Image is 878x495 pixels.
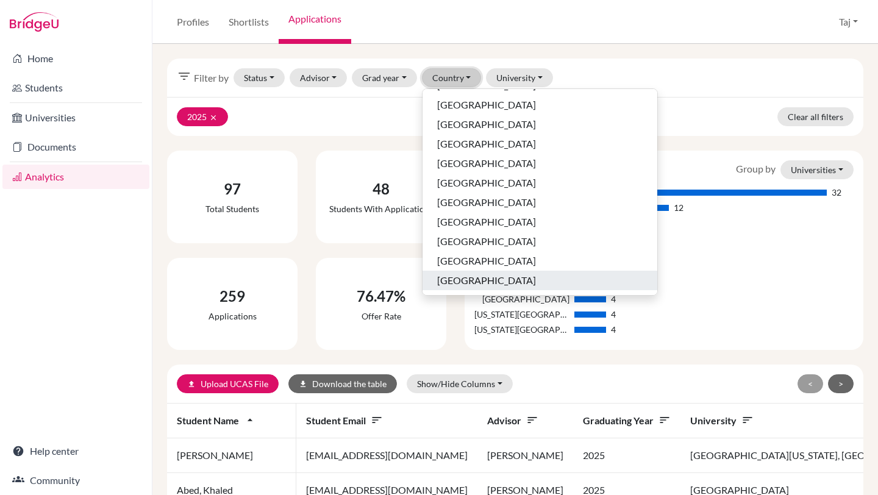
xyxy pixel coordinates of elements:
span: Student email [306,415,383,426]
button: [GEOGRAPHIC_DATA] [423,212,657,232]
button: Advisor [290,68,348,87]
span: [GEOGRAPHIC_DATA] [437,195,536,210]
button: < [798,374,823,393]
a: Universities [2,105,149,130]
button: [GEOGRAPHIC_DATA] [423,232,657,251]
button: Universities [780,160,854,179]
button: [GEOGRAPHIC_DATA] [423,154,657,173]
a: uploadUpload UCAS File [177,374,279,393]
div: 97 [205,178,259,200]
div: [US_STATE][GEOGRAPHIC_DATA] [474,308,569,321]
span: [GEOGRAPHIC_DATA] [437,156,536,171]
i: clear [209,113,218,122]
div: 4 [611,293,616,305]
div: 76.47% [357,285,405,307]
button: Grad year [352,68,417,87]
i: sort [371,414,383,426]
button: [GEOGRAPHIC_DATA] [423,115,657,134]
button: Show/Hide Columns [407,374,513,393]
button: > [828,374,854,393]
i: arrow_drop_up [244,414,256,426]
span: [GEOGRAPHIC_DATA] [437,254,536,268]
div: 4 [611,323,616,336]
div: [US_STATE][GEOGRAPHIC_DATA] [474,323,569,336]
span: Advisor [487,415,538,426]
span: [GEOGRAPHIC_DATA] [437,215,536,229]
div: 32 [832,186,841,199]
div: [GEOGRAPHIC_DATA] [474,293,569,305]
div: Total students [205,202,259,215]
a: Analytics [2,165,149,189]
span: [GEOGRAPHIC_DATA] [437,98,536,112]
td: [PERSON_NAME] [167,438,296,473]
i: sort [659,414,671,426]
div: Country [422,88,658,296]
button: [GEOGRAPHIC_DATA] [423,134,657,154]
span: [GEOGRAPHIC_DATA] [437,176,536,190]
td: [EMAIL_ADDRESS][DOMAIN_NAME] [296,438,477,473]
i: upload [187,380,196,388]
a: Community [2,468,149,493]
div: 48 [329,178,433,200]
span: [GEOGRAPHIC_DATA] [437,234,536,249]
button: [GEOGRAPHIC_DATA] [423,251,657,271]
a: Students [2,76,149,100]
img: Bridge-U [10,12,59,32]
div: 4 [611,308,616,321]
span: [GEOGRAPHIC_DATA] [437,273,536,288]
button: [GEOGRAPHIC_DATA] [423,95,657,115]
i: sort [741,414,754,426]
button: downloadDownload the table [288,374,397,393]
div: Students with applications [329,202,433,215]
td: 2025 [573,438,680,473]
a: Clear all filters [777,107,854,126]
span: Graduating year [583,415,671,426]
i: filter_list [177,69,191,84]
div: 259 [209,285,257,307]
div: Offer rate [357,310,405,322]
button: [GEOGRAPHIC_DATA] [423,173,657,193]
button: University [486,68,553,87]
button: 2025clear [177,107,228,126]
td: [PERSON_NAME] [477,438,573,473]
span: [GEOGRAPHIC_DATA] [437,117,536,132]
button: [GEOGRAPHIC_DATA] [423,193,657,212]
span: Filter by [194,71,229,85]
span: University [690,415,754,426]
div: 12 [674,201,683,214]
div: Applications [209,310,257,322]
i: download [299,380,307,388]
button: [GEOGRAPHIC_DATA] [423,271,657,290]
i: sort [526,414,538,426]
span: [GEOGRAPHIC_DATA] [437,137,536,151]
span: Student name [177,415,256,426]
a: Documents [2,135,149,159]
div: Group by [727,160,863,179]
a: Home [2,46,149,71]
button: Status [234,68,285,87]
button: Country [422,68,482,87]
button: Taj [833,10,863,34]
a: Help center [2,439,149,463]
